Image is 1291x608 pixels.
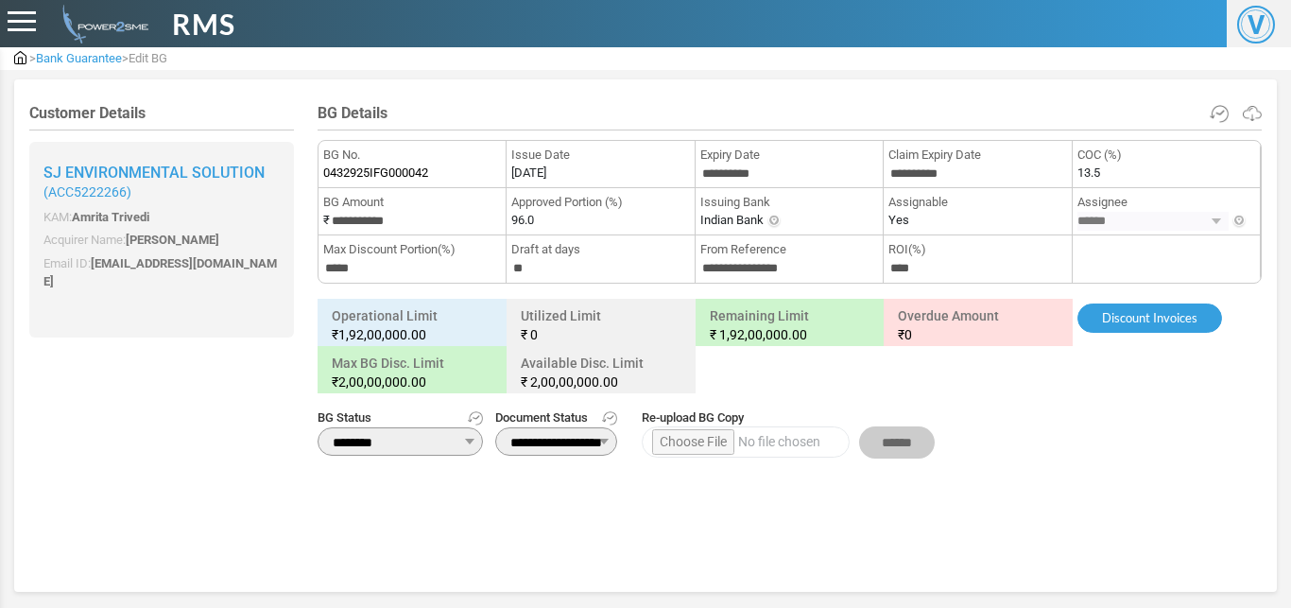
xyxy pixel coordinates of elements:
[43,231,280,250] p: Acquirer Name:
[323,240,501,259] span: Max Discount Portion(%)
[700,240,878,259] span: From Reference
[511,146,689,165] span: Issue Date
[888,193,1066,212] span: Assignable
[1077,164,1100,182] label: 13.5
[1077,146,1255,165] span: COC (%)
[55,5,148,43] img: admin
[1077,193,1255,212] span: Assignee
[36,51,122,65] span: Bank Guarantee
[511,351,691,394] h6: Available Disc. Limit
[29,104,294,122] h4: Customer Details
[898,327,904,342] span: ₹
[318,188,507,235] li: ₹
[511,240,689,259] span: Draft at days
[766,214,782,229] img: Info
[43,208,280,227] p: KAM:
[888,304,1068,347] h6: Overdue Amount
[43,164,265,182] span: Sj Environmental Solution
[511,304,691,347] h6: Utilized Limit
[323,164,428,182] span: 0432925IFG000042
[511,211,534,230] label: 96.0
[719,327,807,342] span: 1,92,00,000.00
[642,408,935,427] span: Re-upload BG Copy
[530,327,538,342] span: 0
[43,184,280,200] small: ( )
[1237,6,1275,43] span: V
[511,164,546,182] label: [DATE]
[495,408,617,427] span: Document Status
[332,373,492,391] small: ₹
[530,374,618,390] span: 2,00,00,000.00
[318,104,1262,122] h4: BG Details
[521,374,527,390] span: ₹
[888,211,909,230] label: Yes
[332,325,492,344] small: ₹
[1231,214,1247,229] img: Info
[710,327,716,342] span: ₹
[72,210,149,224] span: Amrita Trivedi
[521,327,527,342] span: ₹
[43,254,280,291] p: Email ID:
[511,193,689,212] span: Approved Portion (%)
[888,240,1066,259] span: ROI(%)
[129,51,167,65] span: Edit BG
[338,327,426,342] span: 1,92,00,000.00
[318,408,483,427] span: BG Status
[602,408,617,427] a: Get Document History
[322,351,502,394] h6: Max BG Disc. Limit
[338,374,426,390] span: 2,00,00,000.00
[700,211,764,230] label: Indian Bank
[468,408,483,427] a: Get Status History
[323,193,501,212] span: BG Amount
[898,325,1059,344] small: 0
[126,233,219,247] span: [PERSON_NAME]
[700,146,878,165] span: Expiry Date
[172,3,235,45] span: RMS
[48,184,127,200] span: ACC5222266
[323,146,501,165] span: BG No.
[700,193,878,212] span: Issuing Bank
[43,256,277,289] span: [EMAIL_ADDRESS][DOMAIN_NAME]
[700,304,880,347] h6: Remaining Limit
[888,146,1066,165] span: Claim Expiry Date
[14,51,26,64] img: admin
[1077,304,1222,334] a: Discount Invoices
[322,304,502,347] h6: Operational Limit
